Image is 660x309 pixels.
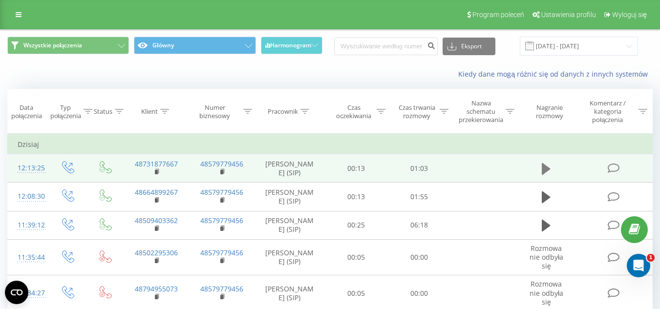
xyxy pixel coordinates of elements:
iframe: Intercom live chat [627,254,650,277]
a: 48509403362 [135,216,178,225]
div: 11:34:27 [18,284,38,303]
div: Klient [141,107,158,116]
td: 01:55 [388,183,451,211]
button: Eksport [443,38,495,55]
a: 48579779456 [200,159,243,168]
span: Rozmowa nie odbyła się [530,279,563,306]
span: Program poleceń [472,11,524,19]
div: Numer biznesowy [189,103,241,120]
div: Status [94,107,112,116]
button: Główny [134,37,255,54]
span: Harmonogram [270,42,311,49]
td: 00:13 [325,154,388,183]
div: Nazwa schematu przekierowania [459,99,503,124]
td: [PERSON_NAME] (SIP) [255,154,325,183]
td: 06:18 [388,211,451,239]
td: [PERSON_NAME] (SIP) [255,239,325,275]
a: 48579779456 [200,187,243,197]
span: Ustawienia profilu [541,11,596,19]
td: [PERSON_NAME] (SIP) [255,211,325,239]
span: Wszystkie połączenia [23,41,82,49]
span: 1 [647,254,655,262]
a: 48794955073 [135,284,178,293]
div: Komentarz / kategoria połączenia [579,99,636,124]
a: 48579779456 [200,284,243,293]
button: Open CMP widget [5,281,28,304]
input: Wyszukiwanie według numeru [334,38,438,55]
a: 48579779456 [200,216,243,225]
span: Rozmowa nie odbyła się [530,244,563,270]
td: 01:03 [388,154,451,183]
div: Data połączenia [8,103,45,120]
div: 12:13:25 [18,159,38,178]
div: 11:35:44 [18,248,38,267]
button: Wszystkie połączenia [7,37,129,54]
td: [PERSON_NAME] (SIP) [255,183,325,211]
a: 48579779456 [200,248,243,257]
span: Wyloguj się [612,11,647,19]
td: 00:00 [388,239,451,275]
div: Czas oczekiwania [334,103,374,120]
div: 11:39:12 [18,216,38,235]
a: 48502295306 [135,248,178,257]
td: Dzisiaj [8,135,653,154]
div: Czas trwania rozmowy [397,103,437,120]
div: Nagranie rozmowy [525,103,575,120]
div: Typ połączenia [50,103,81,120]
td: 00:13 [325,183,388,211]
a: Kiedy dane mogą różnić się od danych z innych systemów [458,69,653,79]
td: 00:25 [325,211,388,239]
a: 48664899267 [135,187,178,197]
div: 12:08:30 [18,187,38,206]
button: Harmonogram [261,37,323,54]
a: 48731877667 [135,159,178,168]
div: Pracownik [268,107,298,116]
td: 00:05 [325,239,388,275]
